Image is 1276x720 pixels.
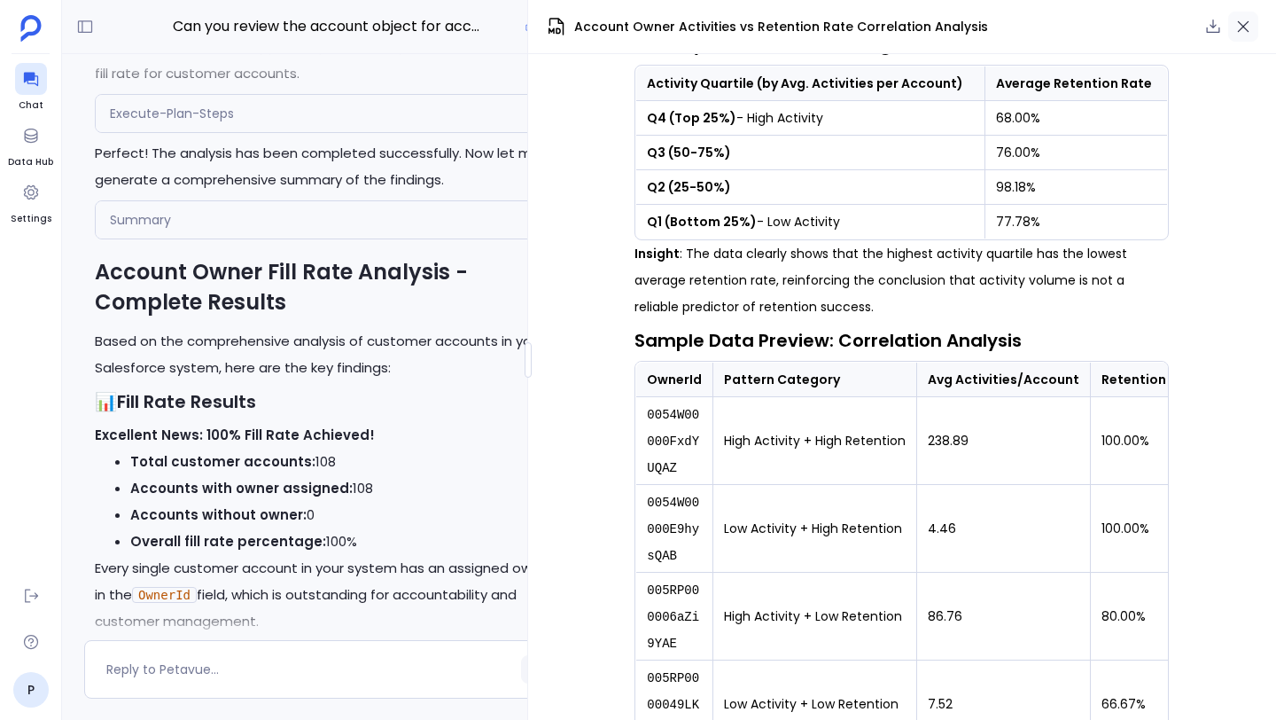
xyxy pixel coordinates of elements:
code: 005RP000006aZi9YAE [647,583,699,651]
p: : The data clearly shows that the highest activity quartile has the lowest average retention rate... [634,240,1169,320]
a: Settings [11,176,51,226]
td: 4.46 [917,485,1091,573]
td: 68.00% [984,101,1168,136]
span: Account Owner Activities vs Retention Rate Correlation Analysis [574,18,988,36]
strong: Q1 (Bottom 25%) [647,213,757,231]
h3: Sample Data Preview: Correlation Analysis [634,327,1169,354]
td: 80.00% [1091,573,1211,661]
span: Settings [11,212,51,226]
li: 100% [130,528,561,555]
img: petavue logo [20,15,42,42]
strong: Total customer accounts: [130,452,315,471]
h3: 📊 [95,388,561,415]
strong: Q4 (Top 25%) [647,109,736,127]
strong: Insight [634,245,680,262]
strong: Accounts without owner: [130,505,307,524]
p: Every single customer account in your system has an assigned owner in the field, which is outstan... [95,555,561,635]
span: Summary [110,211,171,229]
code: OwnerId [132,587,197,603]
span: Execute-Plan-Steps [110,105,234,122]
th: Activity Quartile (by Avg. Activities per Account) [636,67,984,101]
span: Data Hub [8,155,53,169]
span: Chat [15,98,47,113]
strong: Q3 (50-75%) [647,144,731,161]
li: 108 [130,475,561,502]
td: Low Activity + High Retention [713,485,917,573]
a: Data Hub [8,120,53,169]
th: OwnerId [636,363,713,397]
p: Based on the comprehensive analysis of customer accounts in your Salesforce system, here are the ... [95,328,561,381]
th: Avg Activities/Account [917,363,1091,397]
p: Perfect! The analysis has been completed successfully. Now let me generate a comprehensive summar... [95,140,561,193]
td: 77.78% [984,205,1168,239]
a: Chat [15,63,47,113]
li: 0 [130,502,561,528]
th: Retention Rate [1091,363,1211,397]
strong: Excellent News: 100% Fill Rate Achieved! [95,426,375,444]
td: - Low Activity [636,205,984,239]
td: 86.76 [917,573,1091,661]
strong: Accounts with owner assigned: [130,479,353,497]
td: 76.00% [984,136,1168,170]
th: Average Retention Rate [984,67,1168,101]
li: 108 [130,449,561,475]
code: 0054W00000E9hysQAB [647,496,699,563]
td: 100.00% [1091,485,1211,573]
td: High Activity + Low Retention [713,573,917,661]
th: Pattern Category [713,363,917,397]
span: Can you review the account object for accounts marked as customer and see what the fill rate is f... [173,15,483,38]
h2: Account Owner Fill Rate Analysis - Complete Results [95,257,561,317]
td: High Activity + High Retention [713,397,917,485]
code: 0054W00000FxdYUQAZ [647,408,699,475]
td: 100.00% [1091,397,1211,485]
td: - High Activity [636,101,984,136]
td: 98.18% [984,170,1168,205]
strong: Q2 (25-50%) [647,178,731,196]
a: P [13,672,49,708]
strong: Fill Rate Results [117,389,256,414]
td: 238.89 [917,397,1091,485]
strong: Overall fill rate percentage: [130,532,326,551]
